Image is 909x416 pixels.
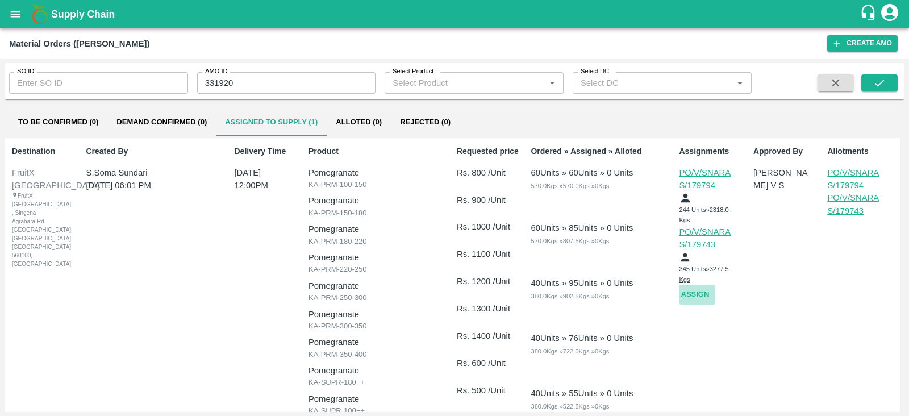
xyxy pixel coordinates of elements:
[308,321,452,332] p: KA-PRM-300-350
[679,226,736,251] p: PO/V/SNARAS/179743
[531,238,609,244] span: 570.0 Kgs » 807.5 Kgs » 0 Kgs
[531,277,633,289] div: 40 Units » 95 Units » 0 Units
[457,194,526,206] p: Rs. 900 /Unit
[457,384,526,397] p: Rs. 500 /Unit
[86,179,216,192] p: [DATE] 06:01 PM
[679,251,736,285] div: 345 Units » 3277.5 Kgs
[28,3,51,26] img: logo
[308,364,452,377] p: Pomegranate
[9,36,149,51] div: Material Orders ([PERSON_NAME])
[457,357,526,369] p: Rs. 600 /Unit
[12,192,53,268] div: FruitX [GEOGRAPHIC_DATA] , Singena Agrahara Rd, [GEOGRAPHIC_DATA], [GEOGRAPHIC_DATA], [GEOGRAPHIC...
[679,145,748,157] p: Assignments
[216,109,327,136] button: Assigned to Supply (1)
[827,167,884,192] p: PO/V/SNARAS/179794
[308,145,452,157] p: Product
[234,145,303,157] p: Delivery Time
[393,67,433,76] label: Select Product
[391,109,460,136] button: Rejected (0)
[107,109,216,136] button: Demand Confirmed (0)
[457,221,526,233] p: Rs. 1000 /Unit
[308,349,452,360] p: KA-PRM-350-400
[531,293,609,299] span: 380.0 Kgs » 902.5 Kgs » 0 Kgs
[457,248,526,260] p: Rs. 1100 /Unit
[51,6,860,22] a: Supply Chain
[531,387,633,400] div: 40 Units » 55 Units » 0 Units
[12,167,80,192] div: FruitX [GEOGRAPHIC_DATA]
[531,332,633,344] div: 40 Units » 76 Units » 0 Units
[308,167,452,179] p: Pomegranate
[860,4,879,24] div: customer-support
[308,223,452,235] p: Pomegranate
[531,403,609,410] span: 380.0 Kgs » 522.5 Kgs » 0 Kgs
[531,182,609,189] span: 570.0 Kgs » 570.0 Kgs » 0 Kgs
[327,109,391,136] button: Alloted (0)
[827,145,897,157] p: Allotments
[308,264,452,275] p: KA-PRM-220-250
[308,280,452,292] p: Pomegranate
[2,1,28,27] button: open drawer
[827,35,898,52] button: Create AMO
[879,2,900,26] div: account of current user
[576,76,715,90] input: Select DC
[86,167,216,179] p: S.Soma Sundari
[457,145,526,157] p: Requested price
[308,236,452,247] p: KA-PRM-180-220
[308,377,452,388] p: KA-SUPR-180++
[308,292,452,303] p: KA-PRM-250-300
[457,275,526,288] p: Rs. 1200 /Unit
[9,72,188,94] input: Enter SO ID
[457,167,526,179] p: Rs. 800 /Unit
[308,179,452,190] p: KA-PRM-100-150
[581,67,609,76] label: Select DC
[827,192,884,217] p: PO/V/SNARAS/179743
[531,167,633,179] div: 60 Units » 60 Units » 0 Units
[732,76,747,90] button: Open
[205,67,228,76] label: AMO ID
[753,167,810,192] p: [PERSON_NAME] V S
[531,348,609,355] span: 380.0 Kgs » 722.0 Kgs » 0 Kgs
[308,393,452,405] p: Pomegranate
[17,67,34,76] label: SO ID
[457,330,526,342] p: Rs. 1400 /Unit
[308,251,452,264] p: Pomegranate
[308,336,452,348] p: Pomegranate
[9,109,107,136] button: To Be Confirmed (0)
[753,145,823,157] p: Approved By
[388,76,541,90] input: Select Product
[679,192,736,226] div: 244 Units » 2318.0 Kgs
[531,222,633,234] div: 60 Units » 85 Units » 0 Units
[545,76,560,90] button: Open
[308,194,452,207] p: Pomegranate
[12,145,81,157] p: Destination
[457,302,526,315] p: Rs. 1300 /Unit
[308,308,452,321] p: Pomegranate
[86,145,230,157] p: Created By
[531,145,674,157] p: Ordered » Assigned » Alloted
[234,167,290,192] p: [DATE] 12:00PM
[679,285,715,305] button: Assign
[51,9,115,20] b: Supply Chain
[197,72,376,94] input: Enter AMO ID
[679,167,736,192] p: PO/V/SNARAS/179794
[308,207,452,219] p: KA-PRM-150-180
